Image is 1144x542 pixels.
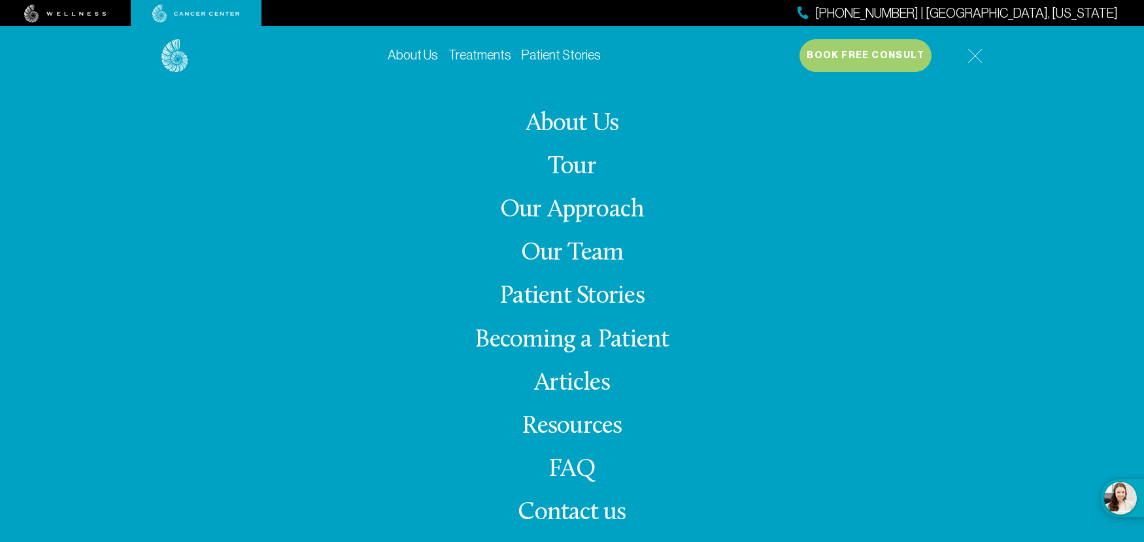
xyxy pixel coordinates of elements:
[388,48,438,62] a: About Us
[161,39,188,73] img: logo
[815,4,1118,23] span: [PHONE_NUMBER] | [GEOGRAPHIC_DATA], [US_STATE]
[967,48,983,63] img: icon-hamburger
[534,371,610,396] a: Articles
[518,500,626,526] span: Contact us
[500,197,645,223] a: Our Approach
[798,4,1118,23] a: [PHONE_NUMBER] | [GEOGRAPHIC_DATA], [US_STATE]
[548,154,596,180] a: Tour
[522,48,601,62] a: Patient Stories
[526,111,619,137] a: About Us
[522,414,622,439] a: Resources
[499,284,645,309] a: Patient Stories
[548,457,596,483] a: FAQ
[24,5,107,23] img: wellness
[475,328,669,353] a: Becoming a Patient
[521,241,624,266] a: Our Team
[448,48,511,62] a: Treatments
[799,39,932,72] button: Book Free Consult
[152,5,240,23] img: cancer center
